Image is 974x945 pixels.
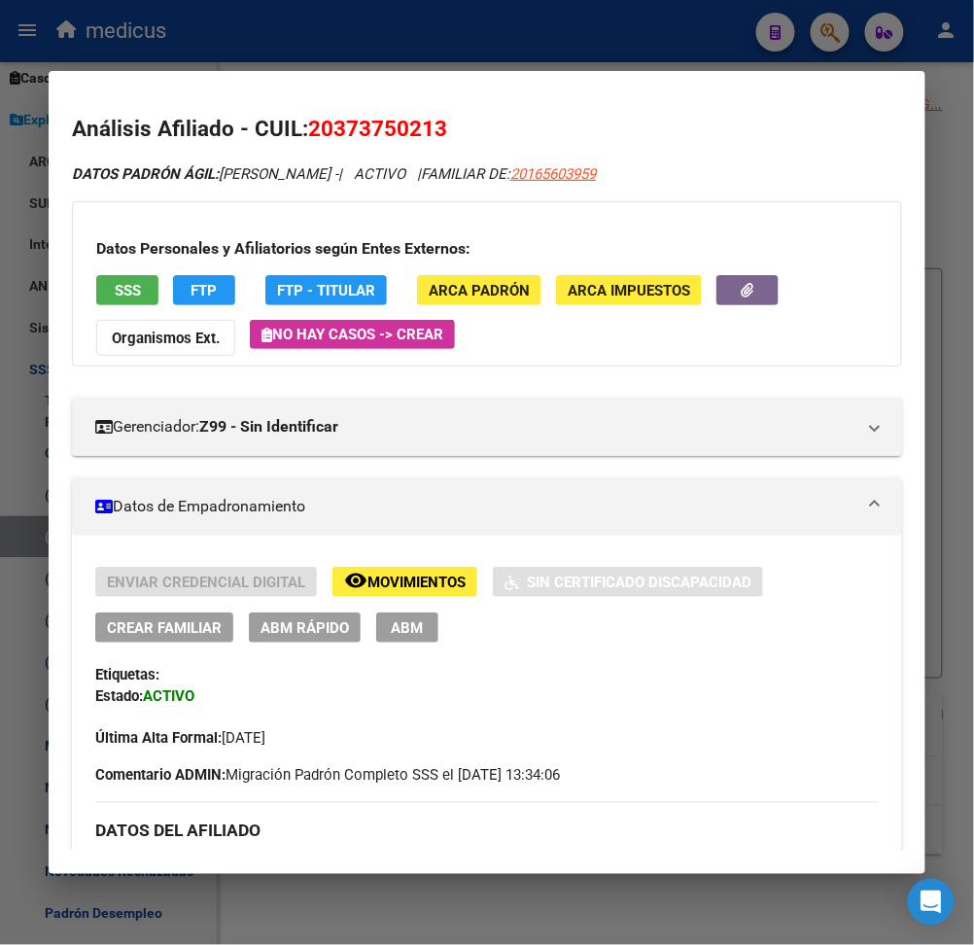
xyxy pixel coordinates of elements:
span: Migración Padrón Completo SSS el [DATE] 13:34:06 [95,765,560,787]
span: FTP [191,282,218,299]
strong: Etiquetas: [95,666,159,683]
button: ARCA Padrón [417,275,541,305]
span: 20373750213 [308,116,447,141]
strong: Organismos Ext. [112,330,220,347]
button: Movimientos [332,567,477,597]
strong: DATOS PADRÓN ÁGIL: [72,165,219,183]
button: FTP [173,275,235,305]
button: ARCA Impuestos [556,275,702,305]
strong: Z99 - Sin Identificar [199,415,338,438]
span: [DATE] [95,730,265,748]
button: No hay casos -> Crear [250,320,455,349]
mat-icon: remove_red_eye [344,569,367,592]
strong: Estado: [95,687,143,705]
span: SSS [115,282,141,299]
button: Organismos Ext. [96,320,235,356]
span: ARCA Impuestos [568,282,690,299]
div: Open Intercom Messenger [908,879,955,926]
i: | ACTIVO | [72,165,596,183]
button: Sin Certificado Discapacidad [493,567,763,597]
strong: Última Alta Formal: [95,730,222,748]
span: Enviar Credencial Digital [107,574,305,591]
mat-expansion-panel-header: Datos de Empadronamiento [72,477,902,536]
span: ABM Rápido [261,619,349,637]
mat-expansion-panel-header: Gerenciador:Z99 - Sin Identificar [72,398,902,456]
button: SSS [96,275,158,305]
h2: Análisis Afiliado - CUIL: [72,113,902,146]
h3: DATOS DEL AFILIADO [95,821,879,842]
span: Sin Certificado Discapacidad [527,574,751,591]
span: Crear Familiar [107,619,222,637]
button: ABM Rápido [249,612,361,643]
button: FTP - Titular [265,275,387,305]
span: [PERSON_NAME] - [72,165,338,183]
mat-panel-title: Gerenciador: [95,415,855,438]
strong: Comentario ADMIN: [95,767,226,785]
span: FAMILIAR DE: [421,165,596,183]
span: ABM [392,619,424,637]
span: ARCA Padrón [429,282,530,299]
button: Enviar Credencial Digital [95,567,317,597]
span: FTP - Titular [277,282,375,299]
button: Crear Familiar [95,612,233,643]
h3: Datos Personales y Afiliatorios según Entes Externos: [96,237,878,261]
span: No hay casos -> Crear [261,326,443,343]
strong: ACTIVO [143,687,194,705]
mat-panel-title: Datos de Empadronamiento [95,495,855,518]
span: 20165603959 [510,165,596,183]
span: Movimientos [367,574,466,591]
button: ABM [376,612,438,643]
